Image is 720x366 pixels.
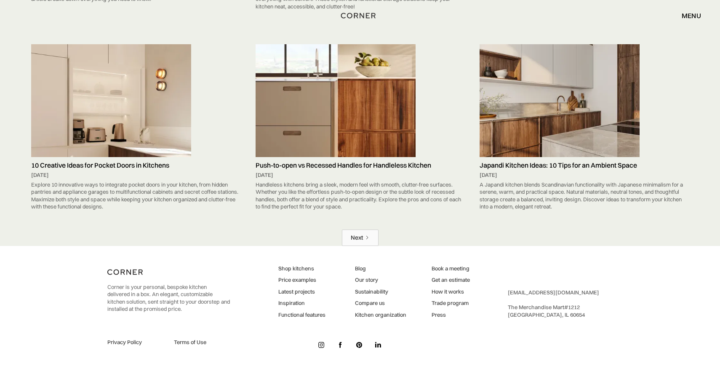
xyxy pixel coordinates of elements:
[355,288,406,296] a: Sustainability
[278,276,325,284] a: Price examples
[31,179,240,213] div: Explore 10 innovative ways to integrate pocket doors in your kitchen, from hidden pantries and ap...
[256,161,465,169] h5: Push-to-open vs Recessed Handles for Handleless Kitchen
[107,283,230,313] p: Corner is your personal, bespoke kitchen delivered in a box. An elegant, customizable kitchen sol...
[355,276,406,284] a: Our story
[342,230,379,246] a: Next Page
[480,161,689,169] h5: Japandi Kitchen Ideas: 10 Tips for an Ambient Space
[508,289,599,318] div: ‍ The Merchandise Mart #1212 ‍ [GEOGRAPHIC_DATA], IL 60654
[480,179,689,213] div: A Japandi kitchen blends Scandinavian functionality with Japanese minimalism for a serene, warm, ...
[480,171,689,179] div: [DATE]
[351,234,363,242] div: Next
[107,339,164,346] a: Privacy Policy
[432,265,470,272] a: Book a meeting
[355,311,406,319] a: Kitchen organization
[278,311,325,319] a: Functional features
[432,276,470,284] a: Get an estimate
[432,311,470,319] a: Press
[278,265,325,272] a: Shop kitchens
[27,44,245,212] a: 10 Creative Ideas for Pocket Doors in Kitchens[DATE]Explore 10 innovative ways to integrate pocke...
[682,12,701,19] div: menu
[508,289,599,296] a: [EMAIL_ADDRESS][DOMAIN_NAME]
[31,161,240,169] h5: 10 Creative Ideas for Pocket Doors in Kitchens
[278,299,325,307] a: Inspiration
[256,179,465,213] div: Handleless kitchens bring a sleek, modern feel with smooth, clutter-free surfaces. Whether you li...
[333,10,387,21] a: home
[432,288,470,296] a: How it works
[355,299,406,307] a: Compare us
[251,44,469,212] a: Push-to-open vs Recessed Handles for Handleless Kitchen[DATE]Handleless kitchens bring a sleek, m...
[673,8,701,23] div: menu
[27,230,693,246] div: List
[475,44,693,212] a: Japandi Kitchen Ideas: 10 Tips for an Ambient Space[DATE]A Japandi kitchen blends Scandinavian fu...
[355,265,406,272] a: Blog
[432,299,470,307] a: Trade program
[256,171,465,179] div: [DATE]
[278,288,325,296] a: Latest projects
[174,339,230,346] a: Terms of Use
[31,171,240,179] div: [DATE]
